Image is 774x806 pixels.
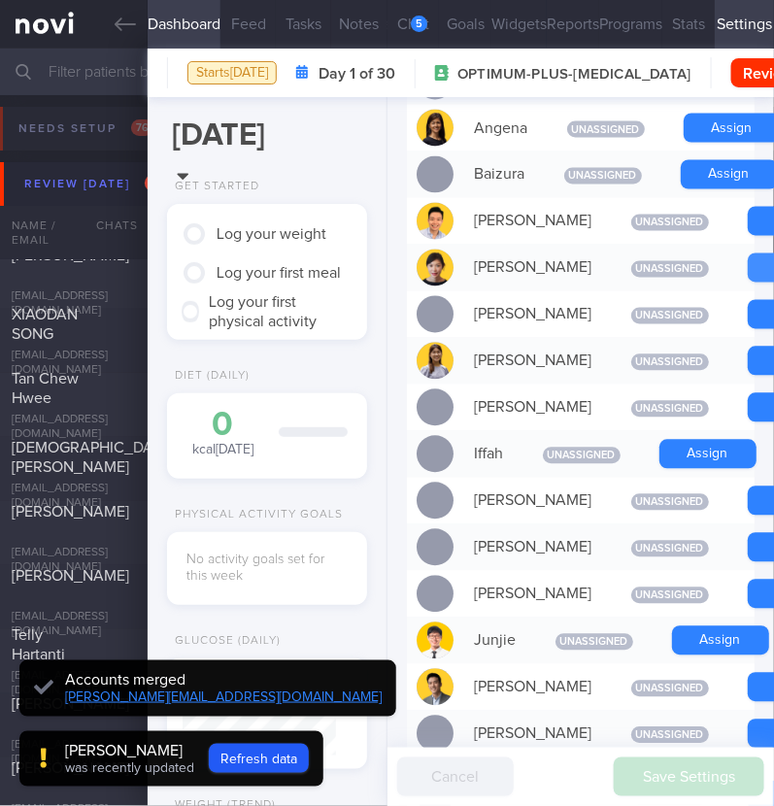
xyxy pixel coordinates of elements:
span: Unassigned [555,634,633,651]
span: Unassigned [631,727,709,744]
span: Unassigned [631,215,709,231]
span: Unassigned [631,588,709,604]
span: Tan Chew Hwee [12,371,79,406]
div: [EMAIL_ADDRESS][DOMAIN_NAME] [12,413,136,442]
div: Angena [465,109,538,148]
span: [PERSON_NAME] [12,760,129,776]
div: Baizura [465,155,535,194]
div: [PERSON_NAME] [465,202,602,241]
div: [EMAIL_ADDRESS][DOMAIN_NAME] [12,546,137,575]
div: Starts [DATE] [187,61,277,85]
div: [PERSON_NAME] [465,295,602,334]
span: [PERSON_NAME] [12,568,129,584]
button: Assign [672,626,769,655]
span: 76 [131,119,153,136]
div: [EMAIL_ADDRESS][DOMAIN_NAME] [12,669,136,698]
div: [EMAIL_ADDRESS][DOMAIN_NAME] [12,610,137,639]
span: Unassigned [567,121,645,138]
span: Unassigned [631,308,709,324]
div: Chats [70,206,148,245]
span: [PERSON_NAME] [12,696,129,712]
button: Refresh data [209,744,309,773]
span: 16 [145,175,165,191]
div: Accounts merged [65,670,382,689]
div: Junjie [465,621,526,660]
div: [PERSON_NAME] [465,388,602,427]
span: was recently updated [65,761,194,775]
span: Unassigned [543,448,621,464]
div: [EMAIL_ADDRESS][DOMAIN_NAME] [12,738,137,767]
span: Telly Hartanti [12,627,65,662]
div: Needs setup [14,116,158,142]
div: [PERSON_NAME] [465,575,602,614]
div: Diet (Daily) [167,369,250,384]
span: Unassigned [631,401,709,418]
div: Get Started [167,180,259,194]
span: OPTIMUM-PLUS-[MEDICAL_DATA] [457,65,690,84]
span: [DEMOGRAPHIC_DATA][PERSON_NAME] [12,440,175,475]
div: [EMAIL_ADDRESS][DOMAIN_NAME] [12,482,180,511]
span: Unassigned [631,541,709,557]
div: [PERSON_NAME] [465,715,602,754]
button: Assign [659,440,757,469]
div: [PERSON_NAME] [465,528,602,567]
div: Iffah [465,435,514,474]
div: 5 [411,16,427,32]
div: [PERSON_NAME] [65,741,194,760]
strong: Day 1 of 30 [319,64,395,84]
span: Unassigned [631,494,709,511]
div: [PERSON_NAME] [465,668,602,707]
div: [EMAIL_ADDRESS][DOMAIN_NAME] [12,349,136,378]
div: [EMAIL_ADDRESS][DOMAIN_NAME] [12,289,137,319]
a: [PERSON_NAME][EMAIL_ADDRESS][DOMAIN_NAME] [65,690,382,704]
span: Unassigned [564,168,642,185]
span: Unassigned [631,354,709,371]
div: [PERSON_NAME] [465,342,602,381]
div: Physical Activity Goals [167,508,343,522]
div: [PERSON_NAME] [465,482,602,521]
div: Review [DATE] [19,171,170,197]
div: kcal [DATE] [186,408,259,459]
span: Unassigned [631,261,709,278]
div: [PERSON_NAME] [465,249,602,287]
span: Unassigned [631,681,709,697]
div: No activity goals set for this week [186,552,347,586]
span: [PERSON_NAME] [12,504,129,520]
span: XIAODAN SONG [12,307,78,342]
div: Glucose (Daily) [167,634,281,649]
div: 0 [186,408,259,442]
